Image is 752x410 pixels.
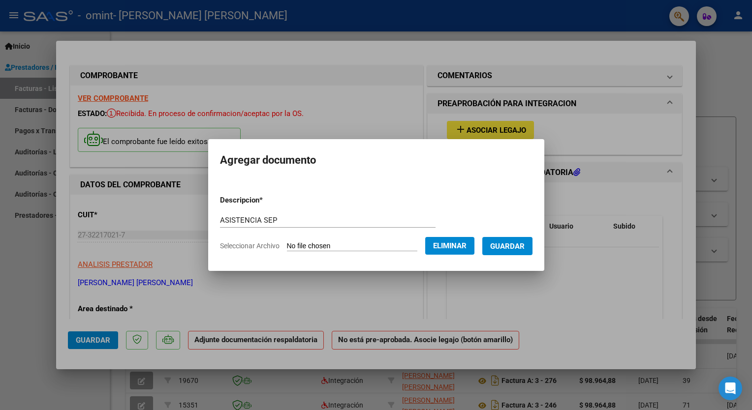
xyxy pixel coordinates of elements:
button: Eliminar [425,237,474,255]
span: Seleccionar Archivo [220,242,280,250]
h2: Agregar documento [220,151,533,170]
span: Guardar [490,242,525,251]
p: Descripcion [220,195,314,206]
div: Open Intercom Messenger [719,377,742,400]
button: Guardar [482,237,533,255]
span: Eliminar [433,241,467,250]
